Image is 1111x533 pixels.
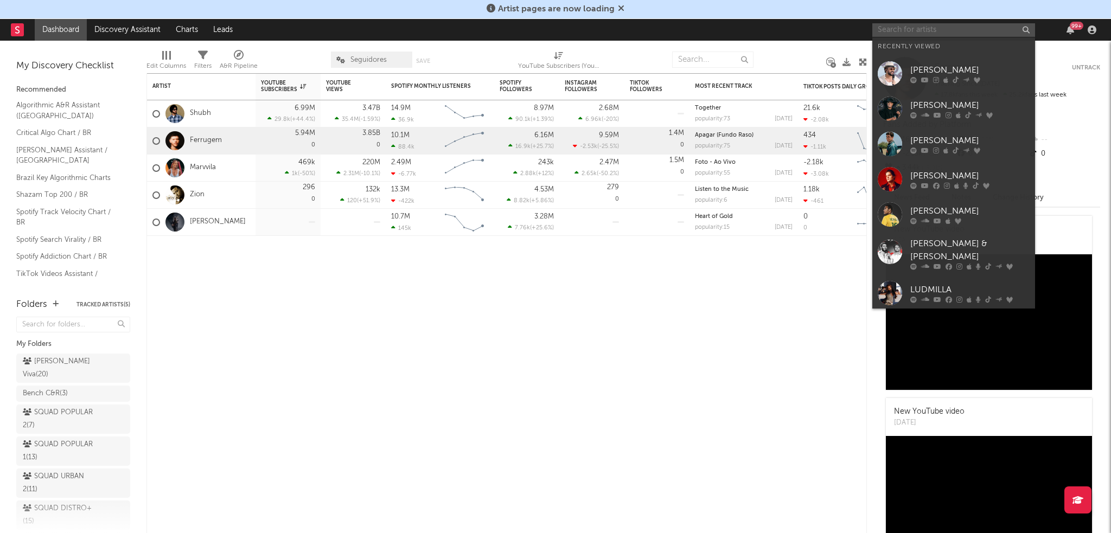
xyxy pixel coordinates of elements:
div: Listen to the Music [695,187,793,192]
span: 35.4M [342,117,359,123]
div: Most Recent Track [695,83,776,89]
a: Foto - Ao Vivo [695,159,736,165]
a: Shubh [190,109,211,118]
div: ( ) [507,197,554,204]
svg: Chart title [852,100,901,127]
div: Bench C&R ( 3 ) [23,387,68,400]
a: [PERSON_NAME] Viva(20) [16,354,130,383]
a: Listen to the Music [695,187,749,192]
div: 10.7M [391,213,410,220]
div: [PERSON_NAME] [910,134,1030,147]
div: 8.97M [534,105,554,112]
div: popularity: 15 [695,224,730,230]
input: Search for artists [872,23,1035,37]
div: 99 + [1070,22,1083,30]
div: TikTok Followers [630,80,668,93]
div: 10.1M [391,132,410,139]
div: 1.18k [803,186,820,193]
div: 6.99M [295,105,315,112]
span: -10.1 % [361,171,379,177]
div: ( ) [335,115,380,123]
div: My Folders [16,338,130,351]
div: 4.53M [534,186,554,193]
span: 29.8k [274,117,290,123]
span: 2.65k [582,171,597,177]
div: Instagram Followers [565,80,603,93]
div: 0 [803,213,808,220]
span: 90.1k [515,117,531,123]
div: Folders [16,298,47,311]
div: 469k [298,159,315,166]
div: YouTube Views [326,80,364,93]
div: 0 [1028,147,1100,161]
div: [DATE] [775,224,793,230]
div: 3.85B [362,130,380,137]
a: Shazam Top 200 / BR [16,189,119,201]
div: [DATE] [775,197,793,203]
span: -50 % [299,171,314,177]
a: Discovery Assistant [87,19,168,41]
div: -2.18k [803,159,823,166]
svg: Chart title [440,209,489,236]
span: Seguidores [350,56,387,63]
svg: Chart title [440,155,489,182]
div: 14.9M [391,105,411,112]
span: 16.9k [515,144,531,150]
a: [PERSON_NAME] [872,126,1035,162]
button: Save [416,58,430,64]
span: Artist pages are now loading [498,5,615,14]
span: Dismiss [618,5,624,14]
a: Zion [190,190,205,200]
span: 1k [292,171,298,177]
div: TikTok Posts Daily Growth [803,84,885,90]
a: Charts [168,19,206,41]
a: [PERSON_NAME] [872,56,1035,91]
a: Spotify Addiction Chart / BR [16,251,119,262]
div: 1.5M [669,157,684,164]
div: -422k [391,197,414,204]
span: +25.6 % [532,225,552,231]
div: 5.94M [295,130,315,137]
div: -- [1028,133,1100,147]
div: ( ) [508,115,554,123]
div: [DATE] [775,116,793,122]
a: [PERSON_NAME] & [PERSON_NAME] [872,232,1035,275]
button: 99+ [1067,25,1074,34]
svg: Chart title [852,182,901,209]
div: 21.6k [803,105,820,112]
div: 13.3M [391,186,410,193]
div: ( ) [513,170,554,177]
a: Together [695,105,721,111]
a: Ferrugem [190,136,222,145]
svg: Chart title [440,182,489,209]
div: [PERSON_NAME] Viva ( 20 ) [23,355,99,381]
div: 0 [326,127,380,154]
div: Artist [152,83,234,89]
div: 0 [630,127,684,154]
div: -1.11k [803,143,826,150]
div: ( ) [285,170,315,177]
div: 88.4k [391,143,414,150]
a: [PERSON_NAME] Assistant / [GEOGRAPHIC_DATA] [16,144,119,166]
div: A&R Pipeline [220,46,258,78]
a: [PERSON_NAME] [872,91,1035,126]
div: [PERSON_NAME] [910,63,1030,76]
div: -2.08k [803,116,829,123]
div: [DATE] [775,170,793,176]
div: ( ) [340,197,380,204]
input: Search for folders... [16,317,130,332]
svg: Chart title [852,209,901,236]
div: SQUAD POPULAR 2 ( 7 ) [23,406,99,432]
svg: Chart title [440,100,489,127]
a: Apagar (Fundo Raso) [695,132,754,138]
div: Apagar (Fundo Raso) [695,132,793,138]
a: Spotify Search Virality / BR [16,234,119,246]
div: Filters [194,60,212,73]
a: Critical Algo Chart / BR [16,127,119,139]
div: A&R Pipeline [220,60,258,73]
div: popularity: 75 [695,143,730,149]
div: Filters [194,46,212,78]
span: +25.7 % [532,144,552,150]
div: Foto - Ao Vivo [695,159,793,165]
div: 0 [803,225,807,231]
